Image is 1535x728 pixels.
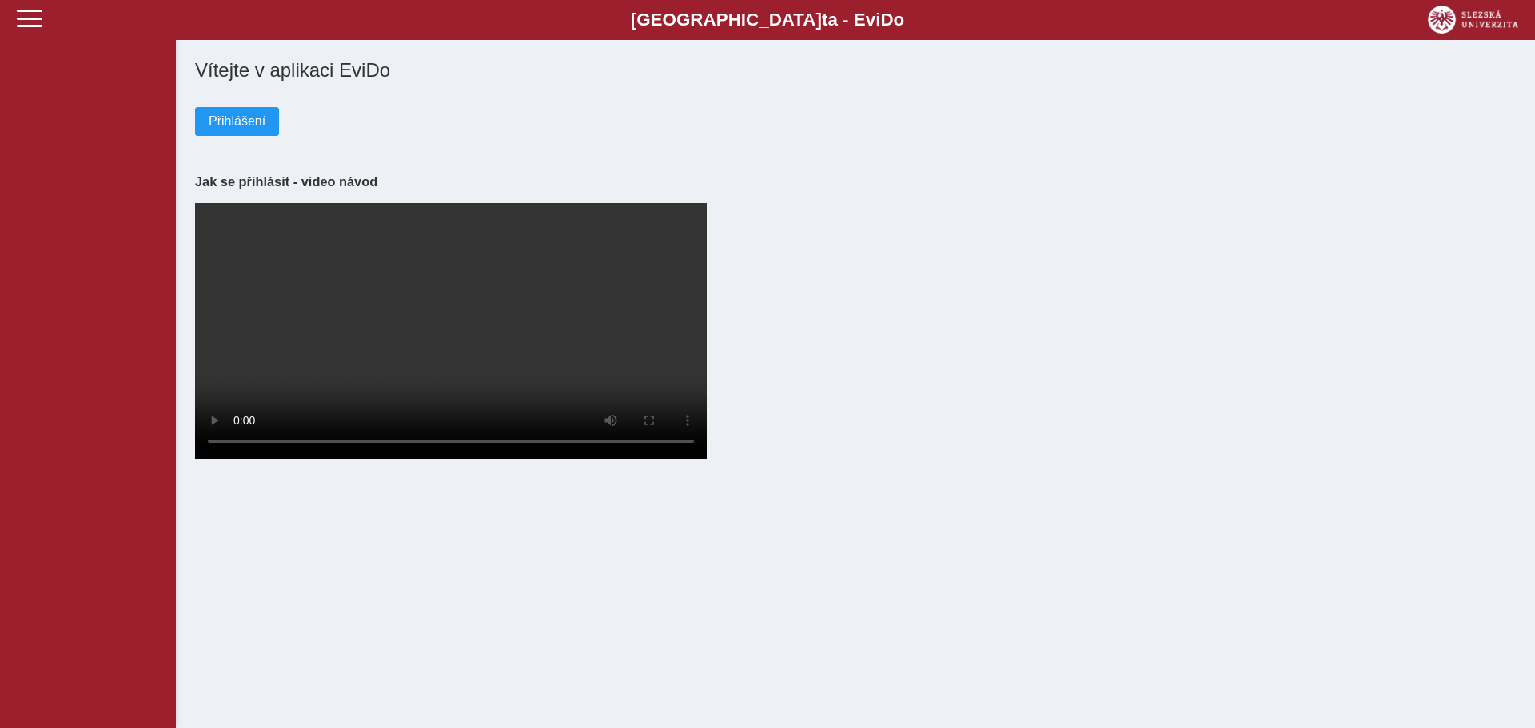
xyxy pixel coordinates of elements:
button: Přihlášení [195,107,279,136]
img: logo_web_su.png [1428,6,1518,34]
video: Your browser does not support the video tag. [195,203,707,459]
span: D [880,10,893,30]
span: Přihlášení [209,114,265,129]
h3: Jak se přihlásit - video návod [195,174,1516,189]
span: t [822,10,827,30]
span: o [894,10,905,30]
b: [GEOGRAPHIC_DATA] a - Evi [48,10,1487,30]
h1: Vítejte v aplikaci EviDo [195,59,1516,82]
